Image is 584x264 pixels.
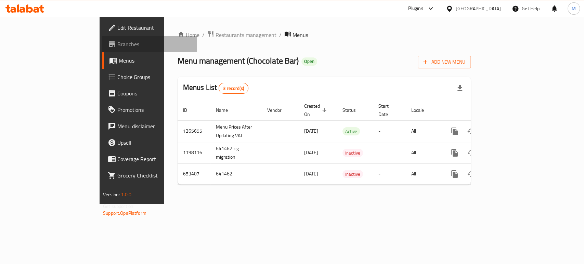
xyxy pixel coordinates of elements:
a: Support.OpsPlatform [103,209,146,217]
span: Branches [117,40,192,48]
span: ID [183,106,196,114]
li: / [202,31,205,39]
div: Export file [452,80,468,96]
span: Active [342,128,360,135]
li: / [279,31,282,39]
span: Status [342,106,365,114]
table: enhanced table [178,100,518,185]
span: Add New Menu [423,58,465,66]
div: Active [342,127,360,135]
span: Get support on: [103,202,134,211]
a: Restaurants management [207,30,276,39]
button: Change Status [463,145,479,161]
span: Upsell [117,138,192,147]
button: more [446,166,463,182]
a: Coupons [102,85,197,102]
a: Promotions [102,102,197,118]
span: Menus [293,31,308,39]
button: more [446,145,463,161]
button: Change Status [463,166,479,182]
span: Restaurants management [216,31,276,39]
span: M [572,5,576,12]
td: Menu Prices After Updating VAT [210,120,262,142]
span: [DATE] [304,148,318,157]
span: Choice Groups [117,73,192,81]
span: Created On [304,102,329,118]
span: Grocery Checklist [117,171,192,180]
td: - [373,163,406,184]
a: Menu disclaimer [102,118,197,134]
span: Name [216,106,237,114]
div: Total records count [219,83,248,94]
a: Coverage Report [102,151,197,167]
a: Branches [102,36,197,52]
td: All [406,142,441,163]
a: Menus [102,52,197,69]
span: [DATE] [304,169,318,178]
a: Upsell [102,134,197,151]
span: Inactive [342,170,363,178]
td: - [373,142,406,163]
td: All [406,163,441,184]
th: Actions [441,100,518,121]
a: Choice Groups [102,69,197,85]
span: Menu management ( Chocolate Bar ) [178,53,299,68]
span: 3 record(s) [219,85,248,92]
span: Open [301,58,317,64]
button: Add New Menu [418,56,471,68]
button: more [446,123,463,140]
button: Change Status [463,123,479,140]
div: Plugins [408,4,423,13]
td: - [373,120,406,142]
nav: breadcrumb [178,30,471,39]
span: Version: [103,190,120,199]
span: Start Date [378,102,398,118]
a: Edit Restaurant [102,19,197,36]
td: 641462 [210,163,262,184]
a: Grocery Checklist [102,167,197,184]
span: Inactive [342,149,363,157]
td: 641462-cg migration [210,142,262,163]
span: Coupons [117,89,192,97]
span: Promotions [117,106,192,114]
span: Locale [411,106,433,114]
td: All [406,120,441,142]
span: Coverage Report [117,155,192,163]
span: Vendor [267,106,290,114]
h2: Menus List [183,82,248,94]
div: [GEOGRAPHIC_DATA] [456,5,501,12]
span: Menu disclaimer [117,122,192,130]
div: Open [301,57,317,66]
span: Edit Restaurant [117,24,192,32]
span: [DATE] [304,127,318,135]
span: Menus [119,56,192,65]
span: 1.0.0 [121,190,131,199]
